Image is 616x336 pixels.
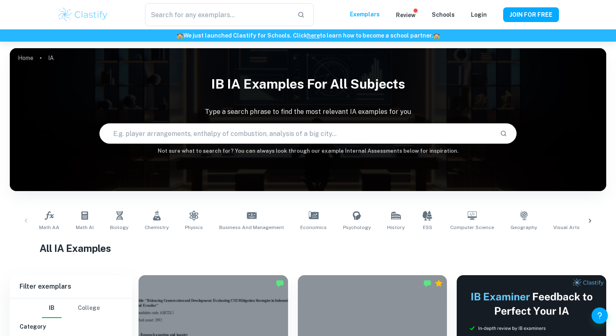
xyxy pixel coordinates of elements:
h1: All IA Examples [40,241,576,256]
span: Math AI [76,224,94,231]
a: Schools [432,11,455,18]
img: Marked [276,279,284,287]
span: 🏫 [176,32,183,39]
h6: Category [20,322,122,331]
button: Search [497,127,510,140]
span: Chemistry [145,224,169,231]
span: Biology [110,224,128,231]
a: Home [18,52,33,64]
h1: IB IA examples for all subjects [10,71,606,97]
a: here [307,32,320,39]
button: JOIN FOR FREE [503,7,559,22]
span: Computer Science [450,224,494,231]
input: E.g. player arrangements, enthalpy of combustion, analysis of a big city... [100,122,494,145]
span: Business and Management [219,224,284,231]
span: Math AA [39,224,59,231]
span: 🏫 [433,32,440,39]
span: ESS [423,224,432,231]
span: History [387,224,405,231]
img: Marked [423,279,431,287]
input: Search for any exemplars... [145,3,291,26]
img: Clastify logo [57,7,109,23]
p: Review [396,11,416,20]
div: Filter type choice [42,298,100,318]
p: Exemplars [350,10,380,19]
div: Premium [435,279,443,287]
p: IA [48,53,54,62]
h6: Filter exemplars [10,275,132,298]
button: IB [42,298,62,318]
span: Physics [185,224,203,231]
span: Economics [300,224,327,231]
span: Geography [510,224,537,231]
h6: Not sure what to search for? You can always look through our example Internal Assessments below f... [10,147,606,155]
button: Help and Feedback [592,307,608,324]
a: Login [471,11,487,18]
p: Type a search phrase to find the most relevant IA examples for you [10,107,606,117]
button: College [78,298,100,318]
h6: We just launched Clastify for Schools. Click to learn how to become a school partner. [2,31,614,40]
span: Psychology [343,224,371,231]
